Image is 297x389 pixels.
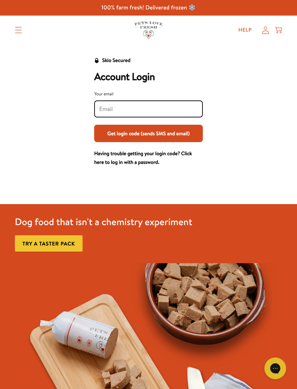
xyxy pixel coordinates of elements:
a: Skio Secured [94,56,130,71]
div: Skio Secured [102,56,130,65]
h3: Dog food that isn't a chemistry experiment [15,216,192,228]
h2: Account Login [94,71,203,83]
svg: Security [94,58,99,63]
summary: Translation missing: en.sections.header.menu [9,21,28,39]
iframe: Gorgias live chat messenger [261,355,290,382]
a: Try a taster pack [15,235,83,252]
input: Your email input field [99,105,198,113]
div: Your email [94,90,203,98]
button: Get login code (sends SMS and email) [94,125,203,142]
a: Help [233,23,258,37]
a: Having trouble getting your login code? Click here to log in with a password. [94,150,192,166]
img: Pets Love Fresh [134,21,163,38]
